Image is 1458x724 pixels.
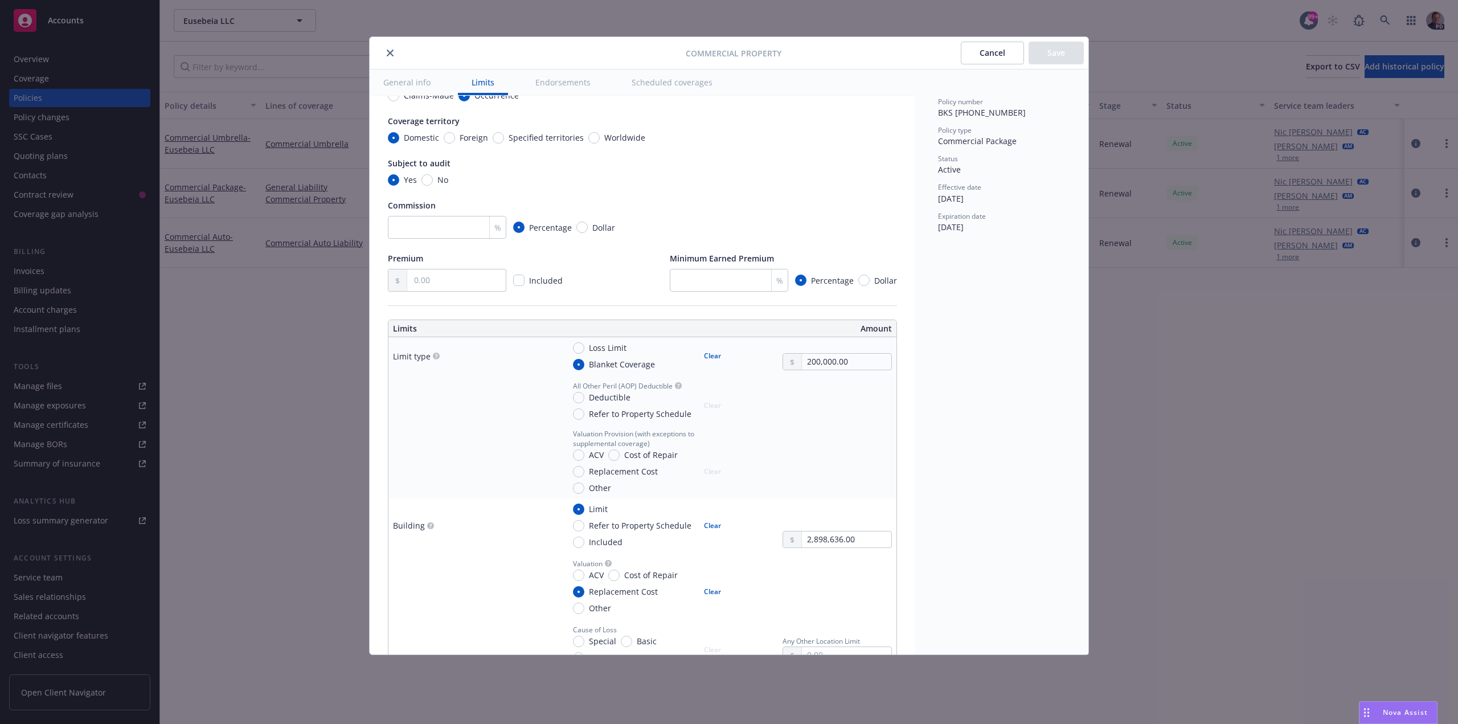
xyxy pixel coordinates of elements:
span: No [437,174,448,186]
span: Refer to Property Schedule [589,408,691,420]
button: Scheduled coverages [618,69,726,95]
span: Special [589,635,616,647]
input: Broad [573,652,584,664]
span: Other [589,482,611,494]
span: Limit [589,503,608,515]
input: Included [573,537,584,548]
input: Worldwide [588,132,600,144]
span: ACV [589,449,604,461]
span: Expiration date [938,211,986,221]
th: Limits [388,320,592,337]
input: Deductible [573,392,584,403]
span: Blanket Coverage [589,358,655,370]
div: Limit type [393,350,431,362]
span: Cause of Loss [573,625,617,635]
input: Special [573,636,584,647]
input: 0.00 [802,647,891,663]
button: Nova Assist [1359,701,1437,724]
input: ACV [573,570,584,581]
span: % [494,222,501,234]
span: Valuation Provision (with exceptions to supplemental coverage) [573,429,728,448]
span: Any Other Location Limit [783,636,860,646]
span: Policy type [938,125,972,135]
span: Included [589,536,622,548]
span: [DATE] [938,193,964,204]
input: 0.00 [802,354,891,370]
input: Refer to Property Schedule [573,520,584,531]
button: Endorsements [522,69,604,95]
input: Limit [573,504,584,515]
span: Subject to audit [388,158,450,169]
input: Occurrence [458,90,470,101]
span: Replacement Cost [589,465,658,477]
span: % [776,275,783,287]
span: Minimum Earned Premium [670,253,774,264]
span: Basic [637,635,657,647]
span: Cost of Repair [624,569,678,581]
span: Status [938,154,958,163]
button: Clear [697,584,728,600]
input: ACV [573,449,584,461]
input: Domestic [388,132,399,144]
input: Dollar [858,275,870,286]
input: Claims-Made [388,90,399,101]
span: Broad [589,652,612,664]
span: Commercial Property [686,47,781,59]
div: Drag to move [1359,702,1374,723]
button: close [383,46,397,60]
span: Replacement Cost [589,586,658,598]
span: Commercial Package [938,136,1017,146]
span: Valuation [573,559,603,568]
span: Cost of Repair [624,449,678,461]
span: Foreign [460,132,488,144]
button: Clear [697,348,728,364]
span: [DATE] [938,222,964,232]
input: Yes [388,174,399,186]
input: Replacement Cost [573,466,584,477]
span: Percentage [811,275,854,287]
input: Other [573,603,584,614]
span: Percentage [529,222,572,234]
input: Other [573,482,584,494]
span: Deductible [589,391,630,403]
span: Effective date [938,182,981,192]
span: Occurrence [474,89,519,101]
input: Refer to Property Schedule [573,408,584,420]
input: Specified territories [493,132,504,144]
button: General info [370,69,444,95]
input: Percentage [513,222,525,233]
span: Other [589,602,611,614]
span: Worldwide [604,132,645,144]
span: Refer to Property Schedule [589,520,691,531]
input: Cost of Repair [608,449,620,461]
span: All Other Peril (AOP) Deductible [573,381,673,391]
span: ACV [589,569,604,581]
span: Dollar [592,222,615,234]
span: Claims-Made [404,89,454,101]
input: No [421,174,433,186]
button: Cancel [961,42,1024,64]
span: Nova Assist [1383,707,1428,717]
span: Yes [404,174,417,186]
button: Clear [697,518,728,534]
div: Building [393,520,425,531]
span: Specified territories [509,132,584,144]
span: Policy number [938,97,983,107]
span: BKS [PHONE_NUMBER] [938,107,1026,118]
span: Domestic [404,132,439,144]
input: 0.00 [802,531,891,547]
input: Percentage [795,275,806,286]
input: 0.00 [407,269,506,291]
input: Cost of Repair [608,570,620,581]
input: Dollar [576,222,588,233]
span: Loss Limit [589,342,626,354]
span: Active [938,164,961,175]
span: Dollar [874,275,897,287]
span: Included [529,275,563,286]
input: Loss Limit [573,342,584,354]
input: Blanket Coverage [573,359,584,370]
span: Premium [388,253,423,264]
input: Basic [621,636,632,647]
input: Foreign [444,132,455,144]
input: Replacement Cost [573,586,584,598]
